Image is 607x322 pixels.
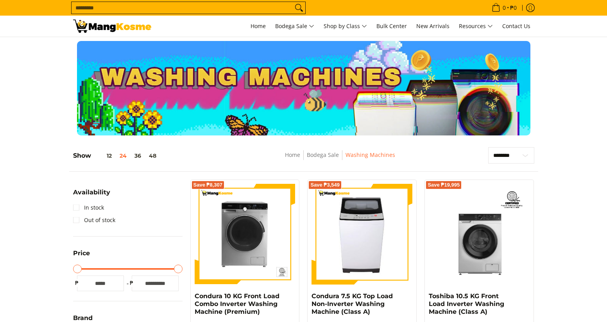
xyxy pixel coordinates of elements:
img: Washing Machines l Mang Kosme: Home Appliances Warehouse Sale Partner [73,20,151,33]
a: Home [285,151,300,158]
nav: Breadcrumbs [228,150,452,168]
button: Search [293,2,305,14]
a: Bulk Center [372,16,411,37]
button: 12 [91,153,116,159]
a: New Arrivals [412,16,453,37]
span: • [489,4,519,12]
a: Condura 10 KG Front Load Combo Inverter Washing Machine (Premium) [195,292,279,315]
span: Brand [73,315,93,321]
span: Bulk Center [376,22,407,30]
img: Condura 10 KG Front Load Combo Inverter Washing Machine (Premium) [195,184,295,285]
button: 36 [131,153,145,159]
span: ₱ [73,279,81,287]
summary: Open [73,189,110,201]
span: ₱0 [509,5,518,11]
span: Resources [459,21,493,31]
a: Bodega Sale [271,16,318,37]
a: Bodega Sale [307,151,339,158]
span: 0 [501,5,507,11]
img: Toshiba 10.5 KG Front Load Inverter Washing Machine (Class A) [429,184,530,285]
a: Toshiba 10.5 KG Front Load Inverter Washing Machine (Class A) [429,292,504,315]
nav: Main Menu [159,16,534,37]
span: Save ₱19,995 [428,183,460,187]
span: Save ₱8,307 [193,183,223,187]
a: Out of stock [73,214,115,226]
span: Bodega Sale [275,21,314,31]
summary: Open [73,250,90,262]
span: Home [251,22,266,30]
span: Save ₱3,549 [310,183,340,187]
span: Availability [73,189,110,196]
span: Price [73,250,90,256]
button: 24 [116,153,131,159]
button: 48 [145,153,160,159]
a: Contact Us [498,16,534,37]
a: Condura 7.5 KG Top Load Non-Inverter Washing Machine (Class A) [312,292,393,315]
span: ₱ [128,279,136,287]
span: Contact Us [502,22,530,30]
a: Resources [455,16,497,37]
h5: Show [73,152,160,160]
img: condura-7.5kg-topload-non-inverter-washing-machine-class-c-full-view-mang-kosme [315,184,410,285]
a: Shop by Class [320,16,371,37]
a: In stock [73,201,104,214]
a: Home [247,16,270,37]
a: Washing Machines [346,151,395,158]
span: New Arrivals [416,22,449,30]
span: Shop by Class [324,21,367,31]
